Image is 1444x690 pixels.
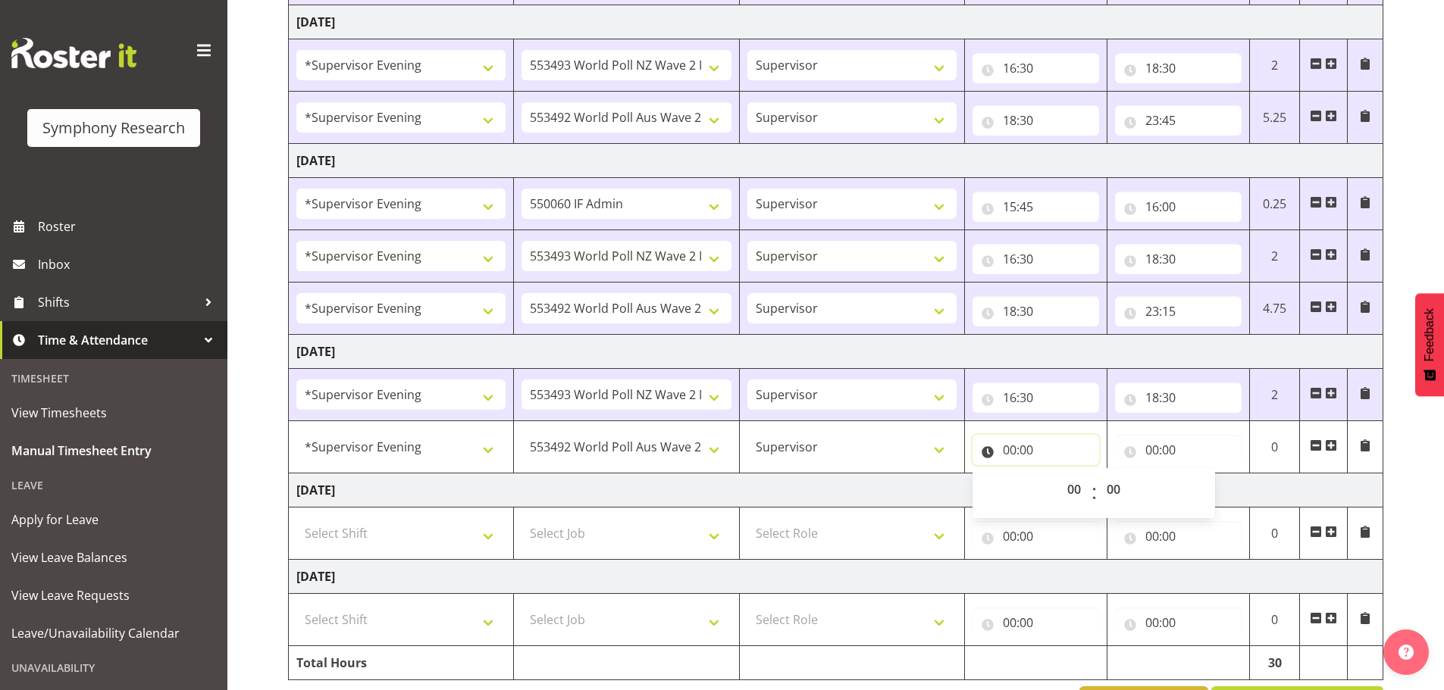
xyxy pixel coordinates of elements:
[973,192,1099,222] input: Click to select...
[38,215,220,238] span: Roster
[973,53,1099,83] input: Click to select...
[11,401,216,424] span: View Timesheets
[289,473,1383,507] td: [DATE]
[1115,521,1242,551] input: Click to select...
[42,117,185,139] div: Symphony Research
[4,576,224,614] a: View Leave Requests
[1115,296,1242,326] input: Click to select...
[4,394,224,432] a: View Timesheets
[1249,369,1300,421] td: 2
[1115,244,1242,274] input: Click to select...
[11,584,216,607] span: View Leave Requests
[38,291,197,314] span: Shifts
[1115,382,1242,413] input: Click to select...
[973,435,1099,465] input: Click to select...
[973,521,1099,551] input: Click to select...
[4,501,224,539] a: Apply for Leave
[1249,92,1300,144] td: 5.25
[1249,594,1300,646] td: 0
[973,244,1099,274] input: Click to select...
[38,329,197,351] span: Time & Attendance
[289,646,514,680] td: Total Hours
[1249,646,1300,680] td: 30
[38,253,220,276] span: Inbox
[1249,39,1300,92] td: 2
[289,144,1383,178] td: [DATE]
[1115,192,1242,222] input: Click to select...
[4,432,224,470] a: Manual Timesheet Entry
[1115,105,1242,136] input: Click to select...
[1249,507,1300,560] td: 0
[1415,293,1444,396] button: Feedback - Show survey
[11,439,216,462] span: Manual Timesheet Entry
[4,470,224,501] div: Leave
[4,363,224,394] div: Timesheet
[1249,421,1300,473] td: 0
[1115,435,1242,465] input: Click to select...
[11,546,216,569] span: View Leave Balances
[1115,607,1242,638] input: Click to select...
[1249,178,1300,230] td: 0.25
[4,614,224,652] a: Leave/Unavailability Calendar
[1249,230,1300,283] td: 2
[11,508,216,531] span: Apply for Leave
[1249,283,1300,335] td: 4.75
[4,652,224,683] div: Unavailability
[973,105,1099,136] input: Click to select...
[11,622,216,645] span: Leave/Unavailability Calendar
[1399,645,1414,660] img: help-xxl-2.png
[1423,308,1436,361] span: Feedback
[1092,474,1097,512] span: :
[289,5,1383,39] td: [DATE]
[4,539,224,576] a: View Leave Balances
[1115,53,1242,83] input: Click to select...
[289,335,1383,369] td: [DATE]
[973,382,1099,413] input: Click to select...
[11,38,136,68] img: Rosterit website logo
[289,560,1383,594] td: [DATE]
[973,607,1099,638] input: Click to select...
[973,296,1099,326] input: Click to select...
